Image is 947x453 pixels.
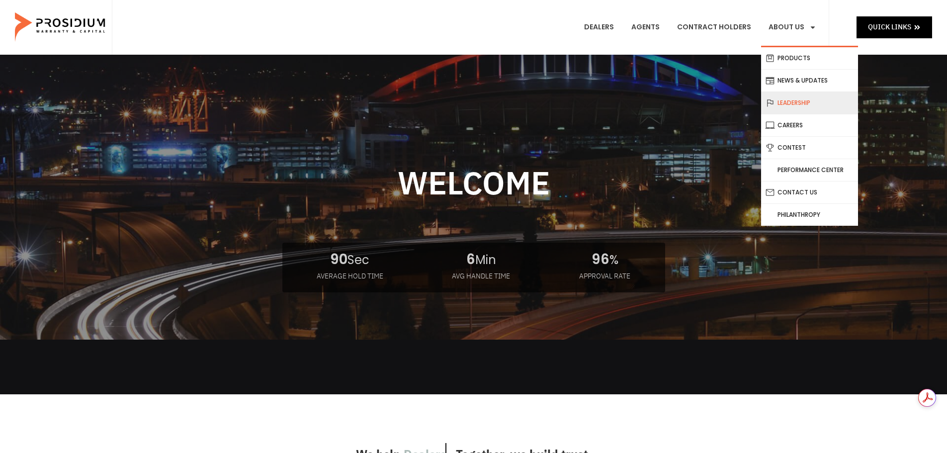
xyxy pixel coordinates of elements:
[761,70,858,91] a: News & Updates
[761,137,858,159] a: Contest
[857,16,932,38] a: Quick Links
[761,204,858,226] a: Philanthropy
[761,181,858,203] a: Contact Us
[761,9,824,46] a: About Us
[761,46,858,226] ul: About Us
[577,9,621,46] a: Dealers
[577,9,824,46] nav: Menu
[868,21,911,33] span: Quick Links
[761,47,858,69] a: Products
[761,114,858,136] a: Careers
[761,92,858,114] a: Leadership
[761,159,858,181] a: Performance Center
[670,9,759,46] a: Contract Holders
[624,9,667,46] a: Agents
